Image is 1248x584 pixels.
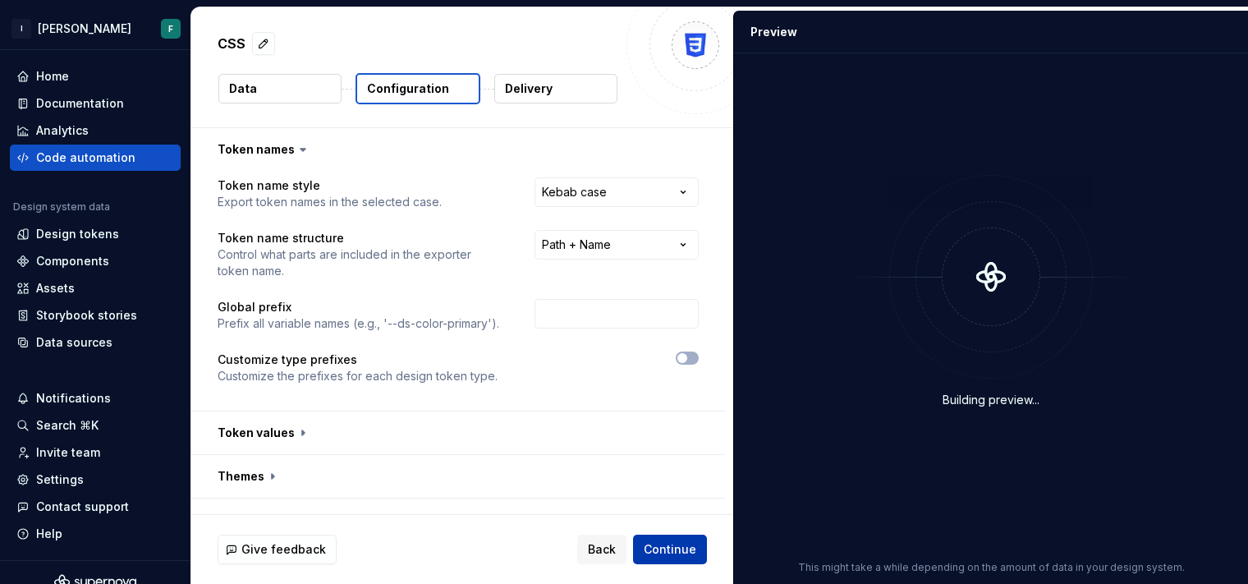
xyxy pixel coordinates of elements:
p: This might take a while depending on the amount of data in your design system. [798,561,1185,574]
div: Contact support [36,499,129,515]
button: Back [577,535,626,564]
a: Design tokens [10,221,181,247]
button: Configuration [356,73,480,104]
a: Documentation [10,90,181,117]
span: Back [588,541,616,558]
div: Assets [36,280,75,297]
p: Delivery [505,80,553,97]
a: Analytics [10,117,181,144]
a: Code automation [10,145,181,171]
div: I [11,19,31,39]
div: Documentation [36,95,124,112]
a: Settings [10,467,181,493]
button: Contact support [10,494,181,520]
div: Code automation [36,149,135,166]
div: [PERSON_NAME] [38,21,131,37]
div: Help [36,526,62,542]
a: Invite team [10,439,181,466]
a: Assets [10,275,181,301]
a: Storybook stories [10,302,181,329]
a: Components [10,248,181,274]
p: CSS [218,34,245,53]
p: Export token names in the selected case. [218,194,442,210]
p: Customize the prefixes for each design token type. [218,368,498,384]
button: Search ⌘K [10,412,181,439]
span: Give feedback [241,541,326,558]
p: Configuration [367,80,449,97]
div: Design system data [13,200,110,214]
button: Help [10,521,181,547]
div: Invite team [36,444,100,461]
button: Delivery [494,74,617,103]
div: Analytics [36,122,89,139]
p: Customize type prefixes [218,352,498,368]
div: Building preview... [943,392,1039,408]
a: Data sources [10,329,181,356]
p: Token name style [218,177,442,194]
p: Token name structure [218,230,505,246]
div: Search ⌘K [36,417,99,434]
div: Storybook stories [36,307,137,324]
button: Give feedback [218,535,337,564]
button: Data [218,74,342,103]
div: Data sources [36,334,112,351]
p: Control what parts are included in the exporter token name. [218,246,505,279]
p: Data [229,80,257,97]
div: Home [36,68,69,85]
button: Notifications [10,385,181,412]
p: Prefix all variable names (e.g., '--ds-color-primary'). [218,315,499,332]
span: Continue [644,541,696,558]
div: F [168,22,173,35]
div: Notifications [36,390,111,407]
p: Global prefix [218,299,499,315]
div: Settings [36,471,84,488]
div: Design tokens [36,226,119,242]
div: Preview [750,24,797,40]
div: Components [36,253,109,269]
button: Continue [633,535,707,564]
button: I[PERSON_NAME]F [3,11,187,46]
a: Home [10,63,181,90]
